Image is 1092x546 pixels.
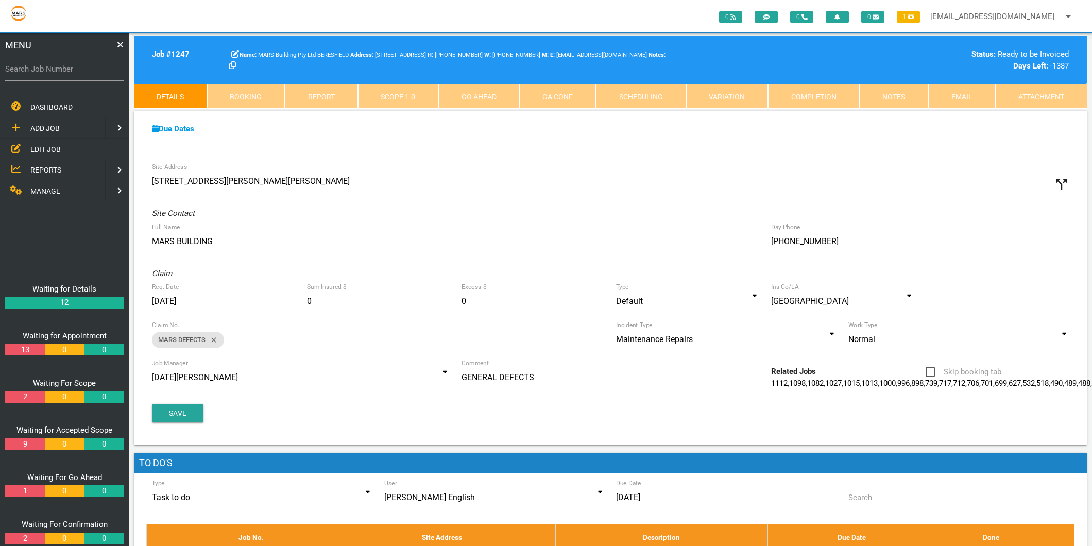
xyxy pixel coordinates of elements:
b: Status: [971,49,996,59]
h1: To Do's [134,453,1087,473]
a: 0 [45,533,84,544]
a: GA Conf [520,84,596,109]
a: 2 [5,391,44,403]
a: 1098 [789,379,806,388]
a: 0 [84,391,123,403]
b: W: [484,52,491,58]
a: Due Dates [152,124,194,133]
b: Related Jobs [771,367,816,376]
a: 0 [84,485,123,497]
label: Search [848,492,872,504]
a: 701 [981,379,993,388]
label: Ins Co/LA [771,282,799,292]
div: , , , , , , , , , , , , , , , , , , , , , , , , , , , , , , , , , , , , , , , , , [765,366,919,389]
label: Incident Type [616,320,652,330]
span: REPORTS [30,166,61,174]
a: Waiting for Accepted Scope [16,425,112,435]
span: Skip booking tab [926,366,1001,379]
a: Details [134,84,207,109]
a: 627 [1009,379,1021,388]
label: User [384,479,397,488]
a: 489 [1064,379,1077,388]
a: Go Ahead [438,84,520,109]
a: 13 [5,344,44,356]
i: Site Contact [152,209,195,218]
a: 0 [84,533,123,544]
label: Excess $ [462,282,486,292]
span: [STREET_ADDRESS] [350,52,426,58]
a: 1 [5,485,44,497]
a: 1015 [843,379,860,388]
a: Notes [860,84,929,109]
a: Waiting For Confirmation [22,520,108,529]
a: 739 [925,379,937,388]
b: Address: [350,52,373,58]
b: Notes: [649,52,666,58]
b: H: [428,52,433,58]
a: 1027 [825,379,842,388]
b: Job # 1247 [152,49,190,59]
a: 0 [45,391,84,403]
label: Job Manager [152,359,188,368]
a: Waiting for Details [32,284,96,294]
a: 0 [45,344,84,356]
div: Ready to be Invoiced -1387 [848,48,1069,72]
img: s3file [10,5,27,22]
a: 0 [45,485,84,497]
label: Day Phone [771,223,800,232]
b: E: [550,52,555,58]
i: Click to show custom address field [1054,177,1069,192]
a: Waiting For Go Ahead [27,473,102,482]
b: Name: [240,52,257,58]
a: 12 [5,297,124,309]
a: 488 [1078,379,1090,388]
a: 0 [45,438,84,450]
span: MENU [5,38,31,52]
a: 1000 [879,379,896,388]
span: 1 [897,11,920,23]
label: Type [616,282,629,292]
span: [PHONE_NUMBER] [484,52,540,58]
span: 0 [790,11,813,23]
a: 699 [995,379,1007,388]
a: 717 [939,379,951,388]
a: 490 [1050,379,1063,388]
span: 0 [719,11,742,23]
a: Waiting for Appointment [23,331,107,340]
a: Booking [207,84,285,109]
a: Click here copy customer information. [229,61,236,71]
button: Save [152,404,203,422]
a: Report [285,84,358,109]
a: 1082 [807,379,824,388]
a: Scope 1-0 [358,84,439,109]
label: Due Date [616,479,641,488]
label: Sum Insured $ [307,282,346,292]
span: Home Phone [428,52,483,58]
label: Comment [462,359,489,368]
a: 0 [84,438,123,450]
i: close [206,332,218,348]
span: EDIT JOB [30,145,61,153]
label: Site Address [152,162,187,172]
a: Variation [686,84,769,109]
b: Days Left: [1013,61,1048,71]
label: Req. Date [152,282,179,292]
a: 1112 [771,379,788,388]
a: Email [928,84,996,109]
span: MARS Building Pty Ltd BERESFIELD [240,52,349,58]
a: 0 [84,344,123,356]
label: Search Job Number [5,63,124,75]
label: Work Type [848,320,877,330]
a: 1013 [861,379,878,388]
i: Claim [152,269,172,278]
span: ADD JOB [30,124,60,132]
a: 706 [967,379,979,388]
a: 9 [5,438,44,450]
label: Full Name [152,223,180,232]
span: 0 [861,11,884,23]
a: Waiting For Scope [33,379,96,388]
span: [EMAIL_ADDRESS][DOMAIN_NAME] [550,52,647,58]
label: Claim No. [152,320,180,330]
div: MARS DEFECTS [152,332,224,348]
